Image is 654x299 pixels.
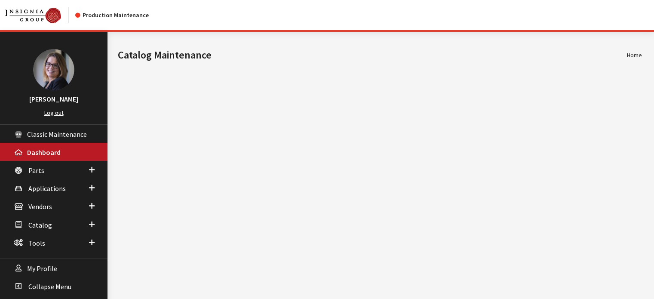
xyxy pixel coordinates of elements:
[28,166,44,175] span: Parts
[75,11,149,20] div: Production Maintenance
[9,94,99,104] h3: [PERSON_NAME]
[28,184,66,193] span: Applications
[28,203,52,211] span: Vendors
[44,109,64,117] a: Log out
[27,130,87,139] span: Classic Maintenance
[28,221,52,229] span: Catalog
[5,8,61,23] img: Catalog Maintenance
[5,7,75,23] a: Insignia Group logo
[33,49,74,90] img: Kim Callahan Collins
[627,51,642,60] li: Home
[118,47,627,63] h1: Catalog Maintenance
[27,264,57,273] span: My Profile
[28,282,71,291] span: Collapse Menu
[28,239,45,247] span: Tools
[27,148,61,157] span: Dashboard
